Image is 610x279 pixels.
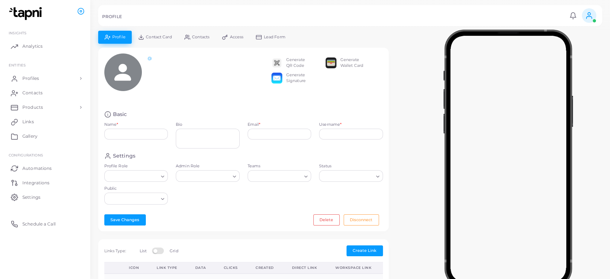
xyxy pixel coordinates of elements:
[108,172,158,180] input: Search for option
[224,265,240,270] div: Clicks
[347,245,383,256] button: Create Link
[22,133,38,139] span: Gallery
[22,194,40,201] span: Settings
[112,35,126,39] span: Profile
[271,57,282,68] img: qr2.png
[22,104,43,111] span: Products
[335,265,375,270] div: Workspace Link
[286,72,306,84] div: Generate Signature
[286,57,305,69] div: Generate QR Code
[326,57,336,68] img: apple-wallet.png
[22,90,43,96] span: Contacts
[22,165,52,172] span: Automations
[104,248,126,253] span: Links Type:
[157,265,179,270] div: Link Type
[5,129,85,143] a: Gallery
[9,63,26,67] span: ENTITIES
[256,265,276,270] div: Created
[104,163,168,169] label: Profile Role
[140,248,146,254] label: List
[353,248,376,253] span: Create Link
[5,39,85,53] a: Analytics
[146,35,171,39] span: Contact Card
[113,111,127,118] h4: Basic
[108,195,158,203] input: Search for option
[249,172,302,180] input: Search for option
[319,122,341,128] label: Username
[104,193,168,204] div: Search for option
[129,265,141,270] div: Icon
[170,248,178,254] label: Grid
[5,100,85,115] a: Products
[192,35,209,39] span: Contacts
[5,71,85,86] a: Profiles
[230,35,244,39] span: Access
[5,86,85,100] a: Contacts
[22,119,34,125] span: Links
[104,186,168,192] label: Public
[344,214,379,225] button: Disconnect
[104,262,121,274] th: Action
[104,214,146,225] button: Save Changes
[22,75,39,82] span: Profiles
[271,73,282,83] img: email.png
[5,216,85,231] a: Schedule a Call
[340,57,363,69] div: Generate Wallet Card
[195,265,208,270] div: Data
[22,221,56,227] span: Schedule a Call
[248,170,311,182] div: Search for option
[104,170,168,182] div: Search for option
[5,175,85,190] a: Integrations
[248,163,311,169] label: Teams
[264,35,286,39] span: Lead Form
[5,190,85,204] a: Settings
[102,14,122,19] h5: PROFILE
[22,43,43,50] span: Analytics
[9,153,43,157] span: Configurations
[176,122,240,128] label: Bio
[322,172,373,180] input: Search for option
[104,122,118,128] label: Name
[5,115,85,129] a: Links
[22,180,49,186] span: Integrations
[319,170,383,182] div: Search for option
[248,122,261,128] label: Email
[319,163,383,169] label: Status
[313,214,340,225] button: Delete
[5,161,85,175] a: Automations
[6,7,47,20] img: logo
[292,265,320,270] div: Direct Link
[9,31,26,35] span: INSIGHTS
[176,163,240,169] label: Admin Role
[176,170,240,182] div: Search for option
[113,153,135,159] h4: Settings
[148,56,152,61] a: @
[179,172,230,180] input: Search for option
